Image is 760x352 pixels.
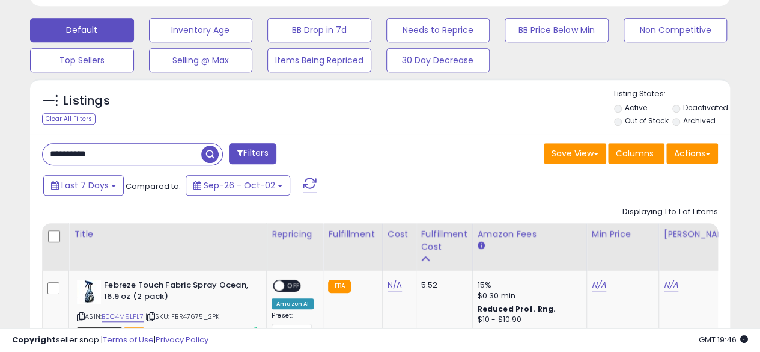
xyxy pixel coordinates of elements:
[272,228,318,241] div: Repricing
[666,143,718,164] button: Actions
[592,279,606,291] a: N/A
[664,279,678,291] a: N/A
[61,179,109,191] span: Last 7 Days
[592,228,654,241] div: Min Price
[272,312,314,339] div: Preset:
[478,304,556,314] b: Reduced Prof. Rng.
[622,206,718,218] div: Displaying 1 to 1 of 1 items
[30,48,134,72] button: Top Sellers
[42,113,96,125] div: Clear All Filters
[156,334,208,345] a: Privacy Policy
[624,116,668,126] label: Out of Stock
[386,18,490,42] button: Needs to Reprice
[683,116,716,126] label: Archived
[421,228,467,253] div: Fulfillment Cost
[478,315,577,325] div: $10 - $10.90
[421,280,463,291] div: 5.52
[272,298,314,309] div: Amazon AI
[145,312,219,321] span: | SKU: FBR47675_2PK
[386,48,490,72] button: 30 Day Decrease
[683,102,728,113] label: Deactivated
[126,181,181,192] span: Compared to:
[624,102,646,113] label: Active
[267,18,371,42] button: BB Drop in 7d
[30,18,134,42] button: Default
[614,88,730,100] p: Listing States:
[478,228,582,241] div: Amazon Fees
[74,228,261,241] div: Title
[77,280,101,304] img: 415YwshFAEL._SL40_.jpg
[229,143,276,164] button: Filters
[505,18,609,42] button: BB Price Below Min
[43,175,124,196] button: Last 7 Days
[664,228,735,241] div: [PERSON_NAME]
[104,280,250,305] b: Febreze Touch Fabric Spray Ocean, 16.9 oz (2 pack)
[699,334,748,345] span: 2025-10-10 19:46 GMT
[284,281,303,291] span: OFF
[624,18,728,42] button: Non Competitive
[616,147,654,159] span: Columns
[328,280,350,293] small: FBA
[478,241,485,252] small: Amazon Fees.
[103,334,154,345] a: Terms of Use
[102,312,144,322] a: B0C4M9LFL7
[388,279,402,291] a: N/A
[544,143,606,164] button: Save View
[608,143,664,164] button: Columns
[388,228,411,241] div: Cost
[12,335,208,346] div: seller snap | |
[204,179,275,191] span: Sep-26 - Oct-02
[267,48,371,72] button: Items Being Repriced
[149,48,253,72] button: Selling @ Max
[328,228,377,241] div: Fulfillment
[478,280,577,291] div: 15%
[186,175,290,196] button: Sep-26 - Oct-02
[64,93,110,110] h5: Listings
[149,18,253,42] button: Inventory Age
[12,334,56,345] strong: Copyright
[77,280,257,336] div: ASIN:
[478,291,577,301] div: $0.30 min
